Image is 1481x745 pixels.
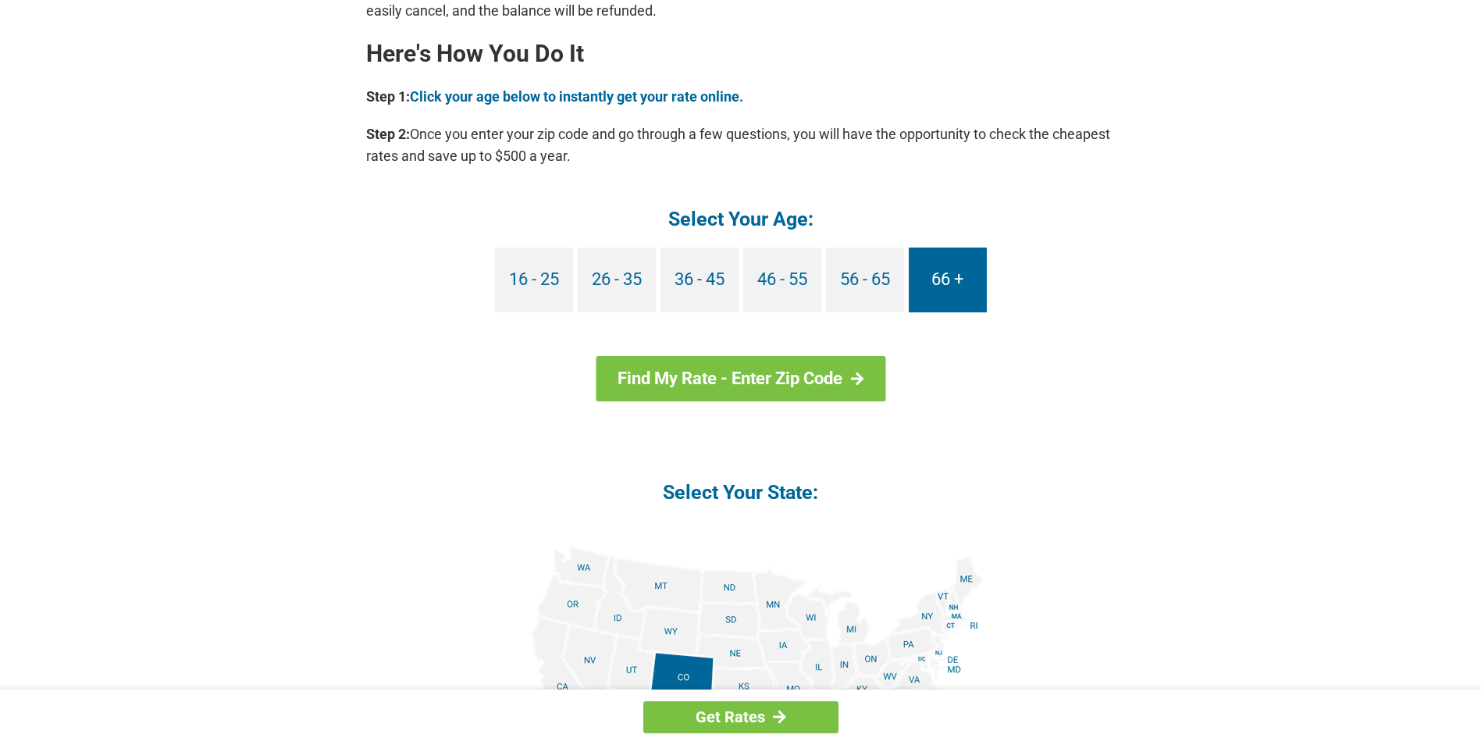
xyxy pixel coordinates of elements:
[366,479,1116,505] h4: Select Your State:
[366,126,410,142] b: Step 2:
[366,123,1116,167] p: Once you enter your zip code and go through a few questions, you will have the opportunity to che...
[578,248,656,312] a: 26 - 35
[366,88,410,105] b: Step 1:
[596,356,885,401] a: Find My Rate - Enter Zip Code
[366,41,1116,66] h2: Here's How You Do It
[366,206,1116,232] h4: Select Your Age:
[826,248,904,312] a: 56 - 65
[743,248,821,312] a: 46 - 55
[643,701,838,733] a: Get Rates
[660,248,739,312] a: 36 - 45
[495,248,573,312] a: 16 - 25
[909,248,987,312] a: 66 +
[410,88,743,105] a: Click your age below to instantly get your rate online.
